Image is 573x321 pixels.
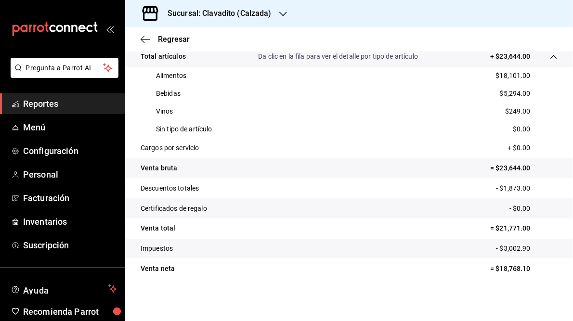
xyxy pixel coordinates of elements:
[490,51,531,62] p: + $23,644.00
[141,244,173,254] p: Impuestos
[141,264,175,274] p: Venta neta
[11,58,118,78] button: Pregunta a Parrot AI
[508,143,558,153] p: + $0.00
[23,144,117,157] span: Configuración
[23,168,117,181] span: Personal
[23,192,117,205] span: Facturación
[141,183,199,193] p: Descuentos totales
[141,204,207,214] p: Certificados de regalo
[141,51,186,62] p: Total artículos
[156,71,186,81] p: Alimentos
[500,89,531,99] p: $5,294.00
[509,204,558,214] p: - $0.00
[496,183,558,193] p: - $1,873.00
[141,163,177,173] p: Venta bruta
[496,71,531,81] p: $18,101.00
[490,223,558,233] p: = $21,771.00
[156,124,212,134] p: Sin tipo de artículo
[505,106,531,116] p: $249.00
[496,244,558,254] p: - $3,002.90
[160,8,272,19] h3: Sucursal: Clavadito (Calzada)
[141,143,199,153] p: Cargos por servicio
[23,121,117,134] span: Menú
[23,97,117,110] span: Reportes
[156,106,173,116] p: Vinos
[106,25,114,33] button: open_drawer_menu
[258,51,418,62] p: Da clic en la fila para ver el detalle por tipo de artículo
[23,215,117,228] span: Inventarios
[141,35,190,44] button: Regresar
[7,70,118,80] a: Pregunta a Parrot AI
[490,264,558,274] p: = $18,768.10
[141,223,175,233] p: Venta total
[23,283,104,295] span: Ayuda
[23,305,117,318] span: Recomienda Parrot
[490,163,558,173] p: = $23,644.00
[513,124,531,134] p: $0.00
[158,35,190,44] span: Regresar
[26,63,104,73] span: Pregunta a Parrot AI
[23,239,117,252] span: Suscripción
[156,89,181,99] p: Bebidas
